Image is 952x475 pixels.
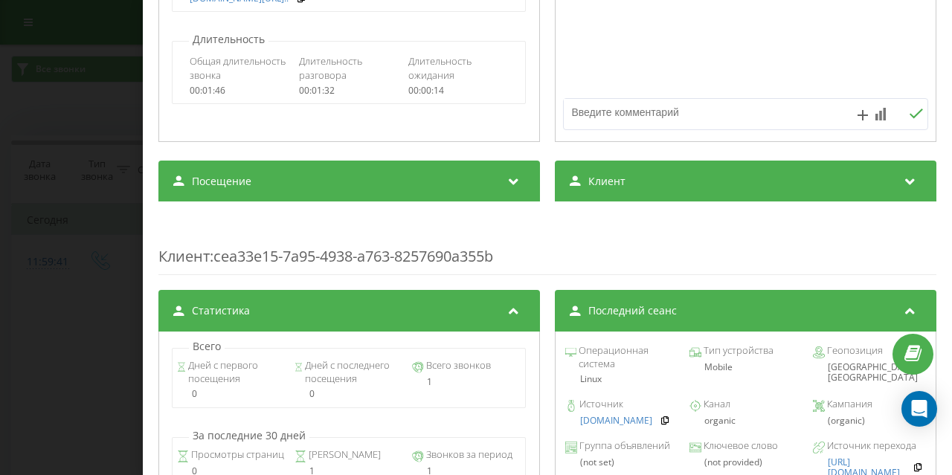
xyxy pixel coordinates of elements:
div: 00:01:32 [299,85,399,96]
div: 00:00:14 [408,85,508,96]
span: Кампания [825,397,872,412]
span: Звонков за период [424,447,512,462]
span: Клиент [588,174,625,189]
div: Mobile [689,362,803,372]
span: Операционная система [576,343,678,370]
div: 00:01:46 [190,85,289,96]
p: Длительность [189,32,268,47]
p: За последние 30 дней [189,428,309,443]
div: [GEOGRAPHIC_DATA], [GEOGRAPHIC_DATA] [813,362,926,384]
span: Просмотры страниц [189,447,284,462]
span: Дней с первого посещения [186,358,286,385]
span: Дней с последнего посещения [303,358,404,385]
div: : cea33e15-7a95-4938-a763-8257690a355b [158,216,936,275]
a: [DOMAIN_NAME] [580,416,652,426]
div: Linux [565,374,678,384]
span: Длительность ожидания [408,54,508,81]
div: 0 [177,389,286,399]
span: Тип устройства [701,343,773,358]
span: Всего звонков [424,358,491,373]
div: 0 [295,389,404,399]
span: Источник [577,397,623,412]
div: 1 [412,377,521,387]
span: Канал [701,397,730,412]
span: Последний сеанс [588,303,677,318]
p: Всего [189,339,225,354]
div: (not provided) [689,457,803,468]
div: (organic) [813,416,926,426]
span: Клиент [158,246,210,266]
span: Посещение [192,174,251,189]
span: Геопозиция [825,343,883,358]
div: organic [689,416,803,426]
span: Источник перехода [825,439,916,453]
span: Статистика [192,303,250,318]
span: Длительность разговора [299,54,399,81]
span: Общая длительность звонка [190,54,289,81]
span: [PERSON_NAME] [306,447,381,462]
span: Группа объявлений [577,439,670,453]
div: Open Intercom Messenger [901,391,937,427]
div: (not set) [565,457,678,468]
span: Ключевое слово [701,439,778,453]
